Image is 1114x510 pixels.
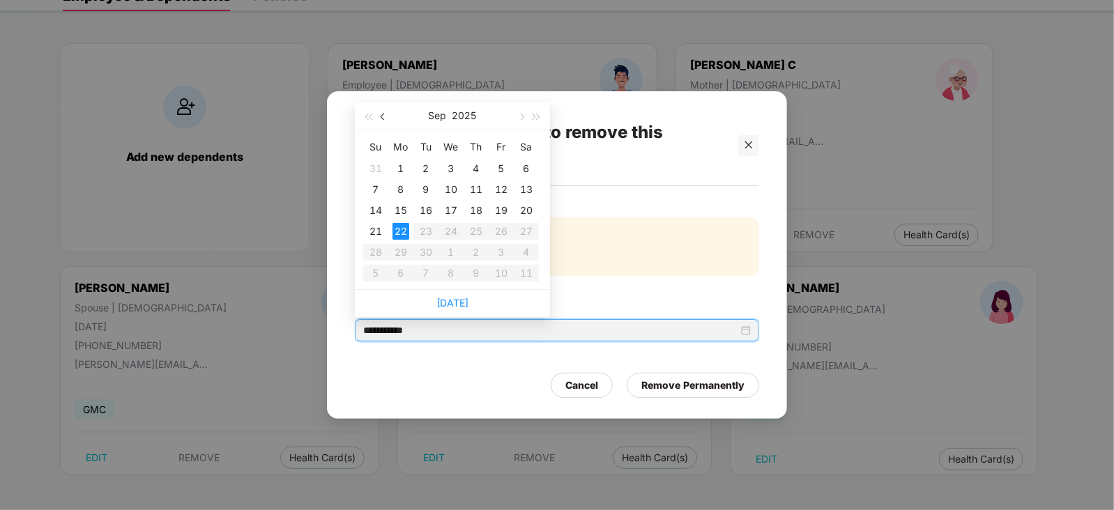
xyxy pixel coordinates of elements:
div: 4 [468,160,484,177]
div: 10 [443,181,459,198]
div: 21 [367,223,384,240]
td: 2025-09-19 [489,200,514,221]
button: Sep [429,102,447,130]
div: 9 [418,181,434,198]
td: 2025-09-05 [489,158,514,179]
a: [DATE] [436,297,468,309]
th: We [438,136,464,158]
div: 1 [392,160,409,177]
td: 2025-09-22 [388,221,413,242]
td: 2025-09-21 [363,221,388,242]
th: Fr [489,136,514,158]
td: 2025-09-20 [514,200,539,221]
td: 2025-09-02 [413,158,438,179]
td: 2025-09-04 [464,158,489,179]
td: 2025-09-14 [363,200,388,221]
td: 2025-09-09 [413,179,438,200]
td: 2025-09-10 [438,179,464,200]
div: 18 [468,202,484,219]
span: Date of Leaving* [355,300,759,316]
div: 2 [418,160,434,177]
td: 2025-09-12 [489,179,514,200]
div: 5 [493,160,510,177]
th: Sa [514,136,539,158]
td: 2025-09-11 [464,179,489,200]
td: 2025-08-31 [363,158,388,179]
td: 2025-09-15 [388,200,413,221]
td: 2025-09-16 [413,200,438,221]
div: Remove Permanently [641,378,745,393]
th: Th [464,136,489,158]
div: 7 [367,181,384,198]
div: 15 [392,202,409,219]
td: 2025-09-03 [438,158,464,179]
td: 2025-09-18 [464,200,489,221]
div: 14 [367,202,384,219]
th: Su [363,136,388,158]
div: 20 [518,202,535,219]
td: 2025-09-17 [438,200,464,221]
div: Cancel [565,378,598,393]
th: Tu [413,136,438,158]
div: 19 [493,202,510,219]
span: close [744,140,754,150]
td: 2025-09-01 [388,158,413,179]
th: Mo [388,136,413,158]
div: 6 [518,160,535,177]
div: 13 [518,181,535,198]
td: 2025-09-13 [514,179,539,200]
div: 31 [367,160,384,177]
div: 11 [468,181,484,198]
div: 8 [392,181,409,198]
td: 2025-09-07 [363,179,388,200]
button: 2025 [452,102,477,130]
div: 16 [418,202,434,219]
td: 2025-09-06 [514,158,539,179]
td: 2025-09-08 [388,179,413,200]
div: 3 [443,160,459,177]
div: 12 [493,181,510,198]
div: 17 [443,202,459,219]
div: 22 [392,223,409,240]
